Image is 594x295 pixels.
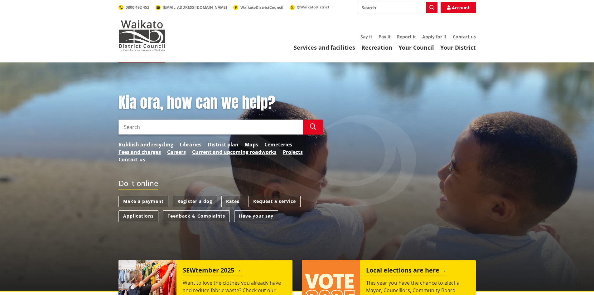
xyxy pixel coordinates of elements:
[290,4,329,10] a: @WaikatoDistrict
[361,44,392,51] a: Recreation
[118,5,149,10] a: 0800 492 452
[398,44,434,51] a: Your Council
[358,2,437,13] input: Search input
[240,5,283,10] span: WaikatoDistrictCouncil
[440,44,476,51] a: Your District
[118,120,303,135] input: Search input
[118,196,168,207] a: Make a payment
[118,94,323,112] h1: Kia ora, how can we help?
[208,141,239,148] a: District plan
[118,179,158,190] h2: Do it online
[183,267,242,276] h2: SEWtember 2025
[118,148,161,156] a: Fees and charges
[118,210,158,222] a: Applications
[156,5,227,10] a: [EMAIL_ADDRESS][DOMAIN_NAME]
[118,141,173,148] a: Rubbish and recycling
[233,5,283,10] a: WaikatoDistrictCouncil
[118,20,165,51] img: Waikato District Council - Te Kaunihera aa Takiwaa o Waikato
[294,44,355,51] a: Services and facilities
[379,34,391,40] a: Pay it
[173,196,217,207] a: Register a dog
[118,156,145,163] a: Contact us
[397,34,416,40] a: Report it
[163,210,230,222] a: Feedback & Complaints
[234,210,278,222] a: Have your say
[180,141,201,148] a: Libraries
[126,5,149,10] span: 0800 492 452
[167,148,186,156] a: Careers
[163,5,227,10] span: [EMAIL_ADDRESS][DOMAIN_NAME]
[283,148,303,156] a: Projects
[249,196,301,207] a: Request a service
[366,267,447,276] h2: Local elections are here
[221,196,244,207] a: Rates
[422,34,447,40] a: Apply for it
[360,34,372,40] a: Say it
[453,34,476,40] a: Contact us
[264,141,292,148] a: Cemeteries
[192,148,277,156] a: Current and upcoming roadworks
[441,2,476,13] a: Account
[297,4,329,10] span: @WaikatoDistrict
[245,141,258,148] a: Maps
